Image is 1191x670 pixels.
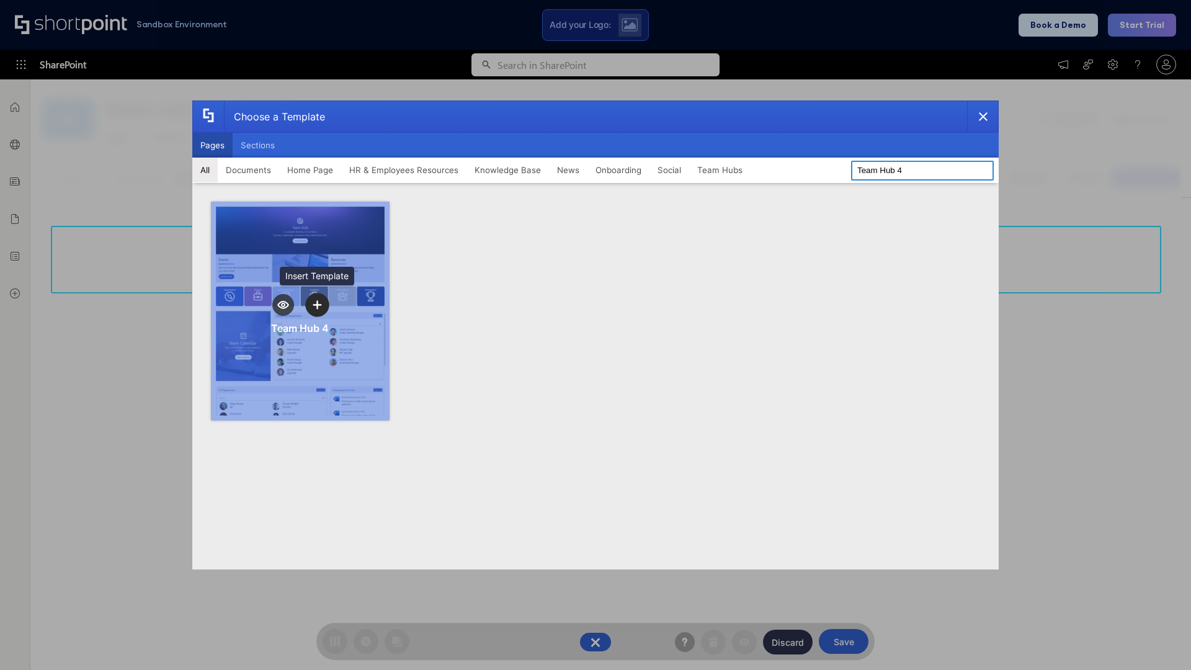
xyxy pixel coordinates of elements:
button: Onboarding [587,158,649,182]
input: Search [851,161,994,181]
div: Choose a Template [224,101,325,132]
button: Social [649,158,689,182]
button: News [549,158,587,182]
button: Sections [233,133,283,158]
button: HR & Employees Resources [341,158,466,182]
button: Knowledge Base [466,158,549,182]
div: template selector [192,100,999,569]
iframe: Chat Widget [968,526,1191,670]
button: Team Hubs [689,158,751,182]
button: Pages [192,133,233,158]
button: Documents [218,158,279,182]
button: All [192,158,218,182]
button: Home Page [279,158,341,182]
div: Team Hub 4 [271,322,329,334]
